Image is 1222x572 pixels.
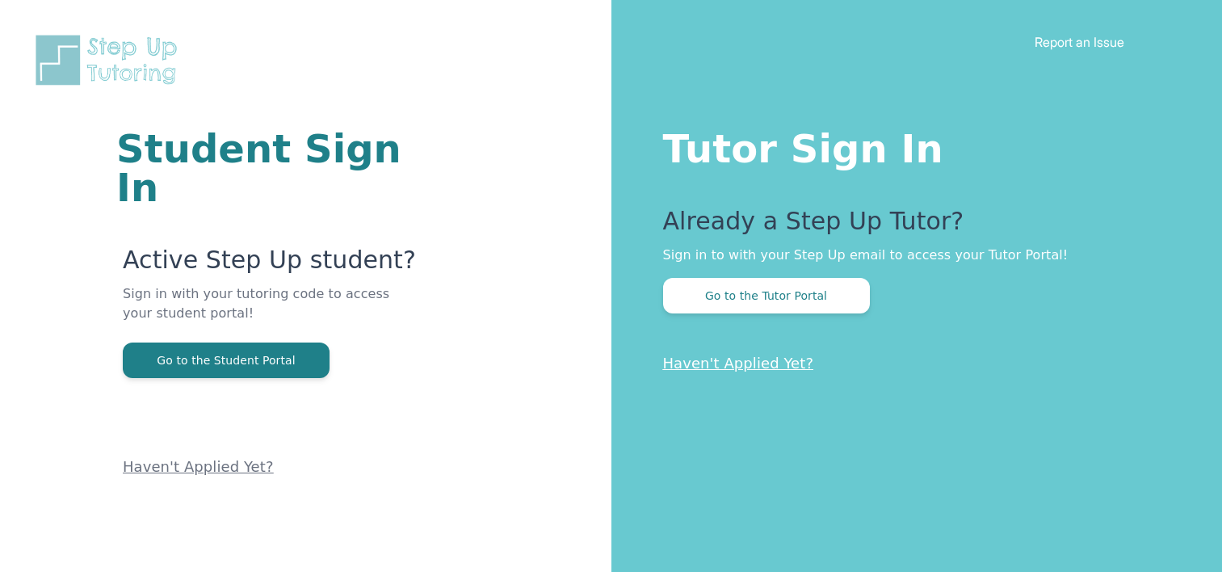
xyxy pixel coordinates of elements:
a: Report an Issue [1035,34,1124,50]
img: Step Up Tutoring horizontal logo [32,32,187,88]
a: Go to the Student Portal [123,352,330,368]
button: Go to the Tutor Portal [663,278,870,313]
a: Haven't Applied Yet? [123,458,274,475]
p: Active Step Up student? [123,246,418,284]
button: Go to the Student Portal [123,343,330,378]
p: Sign in with your tutoring code to access your student portal! [123,284,418,343]
p: Sign in to with your Step Up email to access your Tutor Portal! [663,246,1158,265]
h1: Student Sign In [116,129,418,207]
a: Haven't Applied Yet? [663,355,814,372]
p: Already a Step Up Tutor? [663,207,1158,246]
a: Go to the Tutor Portal [663,288,870,303]
h1: Tutor Sign In [663,123,1158,168]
